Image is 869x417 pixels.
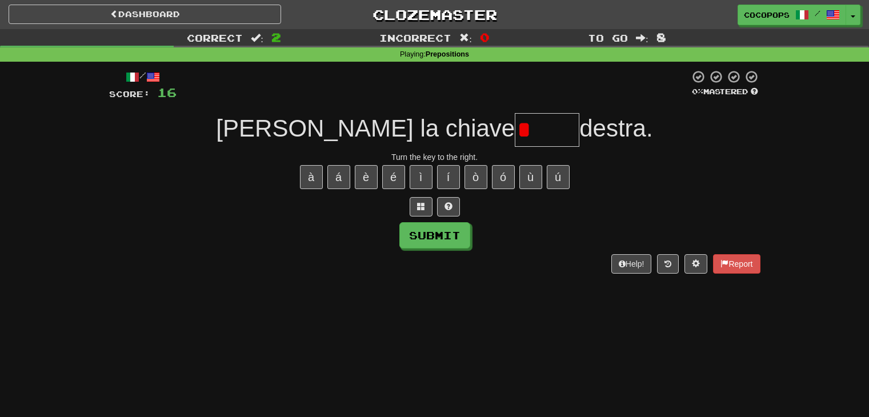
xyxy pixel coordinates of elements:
span: 2 [271,30,281,44]
span: Incorrect [379,32,451,43]
button: Switch sentence to multiple choice alt+p [410,197,433,216]
span: : [459,33,472,43]
button: è [355,165,378,189]
span: [PERSON_NAME] la chiave [216,115,515,142]
a: Dashboard [9,5,281,24]
a: cocopops / [738,5,846,25]
button: í [437,165,460,189]
button: ú [547,165,570,189]
span: cocopops [744,10,790,20]
strong: Prepositions [426,50,469,58]
span: : [636,33,648,43]
button: Help! [611,254,652,274]
span: destra. [579,115,652,142]
span: Score: [109,89,150,99]
div: Mastered [690,87,760,97]
button: ó [492,165,515,189]
span: : [251,33,263,43]
button: ì [410,165,433,189]
button: Single letter hint - you only get 1 per sentence and score half the points! alt+h [437,197,460,216]
span: To go [588,32,628,43]
span: 8 [656,30,666,44]
div: Turn the key to the right. [109,151,760,163]
span: 0 [480,30,490,44]
button: ù [519,165,542,189]
button: Report [713,254,760,274]
span: / [815,9,820,17]
a: Clozemaster [298,5,571,25]
div: / [109,70,177,84]
span: 0 % [692,87,703,96]
button: é [382,165,405,189]
span: 16 [157,85,177,99]
button: á [327,165,350,189]
button: ò [464,165,487,189]
button: Round history (alt+y) [657,254,679,274]
span: Correct [187,32,243,43]
button: Submit [399,222,470,248]
button: à [300,165,323,189]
